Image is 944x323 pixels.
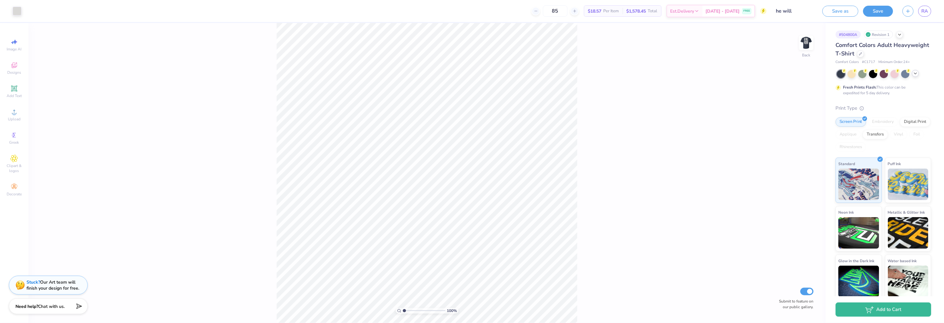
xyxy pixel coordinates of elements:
[802,52,811,58] div: Back
[888,209,925,216] span: Metallic & Glitter Ink
[863,6,893,17] button: Save
[7,93,22,98] span: Add Text
[910,130,924,139] div: Foil
[839,169,879,200] img: Standard
[900,117,931,127] div: Digital Print
[888,257,917,264] span: Water based Ink
[836,130,861,139] div: Applique
[771,5,818,17] input: Untitled Design
[836,303,931,317] button: Add to Cart
[843,85,877,90] strong: Fresh Prints Flash:
[862,60,876,65] span: # C1717
[670,8,694,14] span: Est. Delivery
[836,41,929,57] span: Comfort Colors Adult Heavyweight T-Shirt
[823,6,858,17] button: Save as
[839,217,879,249] img: Neon Ink
[888,266,929,297] img: Water based Ink
[922,8,928,15] span: RA
[627,8,646,14] span: $1,578.45
[8,117,21,122] span: Upload
[879,60,910,65] span: Minimum Order: 24 +
[836,105,931,112] div: Print Type
[744,9,750,13] span: FREE
[836,31,861,38] div: # 504800A
[839,257,875,264] span: Glow in the Dark Ink
[27,279,79,291] div: Our Art team will finish your design for free.
[839,209,854,216] span: Neon Ink
[890,130,908,139] div: Vinyl
[776,298,814,310] label: Submit to feature on our public gallery.
[800,37,813,49] img: Back
[868,117,898,127] div: Embroidery
[918,6,931,17] a: RA
[706,8,740,14] span: [DATE] - [DATE]
[543,5,568,17] input: – –
[38,303,65,309] span: Chat with us.
[604,8,619,14] span: Per Item
[588,8,602,14] span: $18.57
[9,140,19,145] span: Greek
[7,70,21,75] span: Designs
[864,31,893,38] div: Revision 1
[836,117,866,127] div: Screen Print
[839,160,855,167] span: Standard
[836,142,866,152] div: Rhinestones
[863,130,888,139] div: Transfers
[3,163,25,173] span: Clipart & logos
[7,47,22,52] span: Image AI
[888,169,929,200] img: Puff Ink
[27,279,40,285] strong: Stuck?
[7,192,22,197] span: Decorate
[15,303,38,309] strong: Need help?
[839,266,879,297] img: Glow in the Dark Ink
[836,60,859,65] span: Comfort Colors
[888,160,901,167] span: Puff Ink
[648,8,658,14] span: Total
[888,217,929,249] img: Metallic & Glitter Ink
[843,84,921,96] div: This color can be expedited for 5 day delivery.
[447,308,457,314] span: 100 %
